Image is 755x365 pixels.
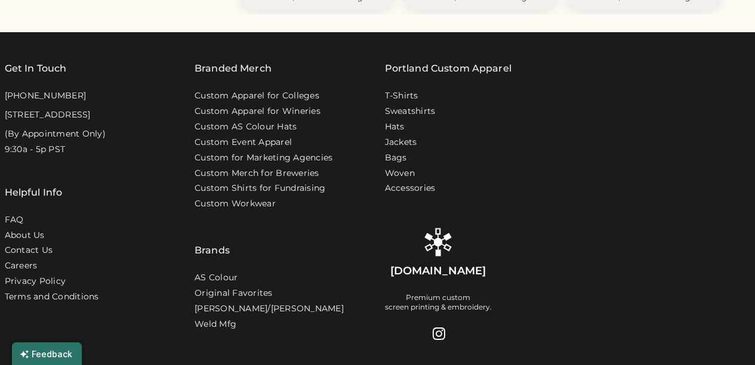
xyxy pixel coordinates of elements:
[5,245,53,256] a: Contact Us
[195,137,292,149] a: Custom Event Apparel
[195,272,238,284] a: AS Colour
[195,303,344,315] a: [PERSON_NAME]/[PERSON_NAME]
[385,106,436,117] a: Sweatshirts
[5,230,45,242] a: About Us
[385,293,492,312] div: Premium custom screen printing & embroidery.
[195,214,230,258] div: Brands
[424,228,452,256] img: Rendered Logo - Screens
[5,128,106,140] div: (By Appointment Only)
[385,61,511,76] a: Portland Custom Apparel
[5,109,91,121] div: [STREET_ADDRESS]
[390,264,486,279] div: [DOMAIN_NAME]
[5,185,63,200] div: Helpful Info
[195,182,325,194] a: Custom Shirts for Fundraising
[385,121,405,133] a: Hats
[385,182,436,194] a: Accessories
[385,152,407,164] a: Bags
[385,137,417,149] a: Jackets
[5,214,24,226] a: FAQ
[195,168,319,180] a: Custom Merch for Breweries
[195,121,297,133] a: Custom AS Colour Hats
[195,90,319,102] a: Custom Apparel for Colleges
[5,291,99,303] div: Terms and Conditions
[195,287,273,299] a: Original Favorites
[5,90,87,102] div: [PHONE_NUMBER]
[195,61,272,76] div: Branded Merch
[195,198,276,210] a: Custom Workwear
[195,152,332,164] a: Custom for Marketing Agencies
[5,144,66,156] div: 9:30a - 5p PST
[385,168,415,180] a: Woven
[195,318,236,330] a: Weld Mfg
[385,90,418,102] a: T-Shirts
[5,276,66,287] a: Privacy Policy
[5,260,38,272] a: Careers
[5,61,67,76] div: Get In Touch
[195,106,321,117] a: Custom Apparel for Wineries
